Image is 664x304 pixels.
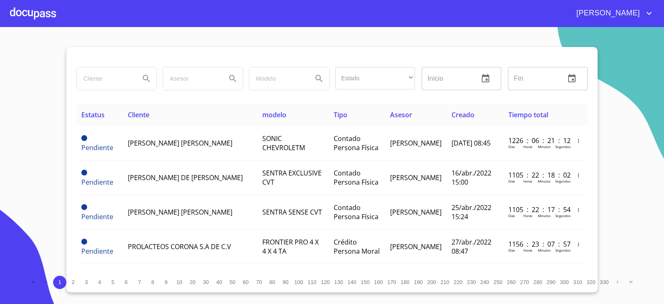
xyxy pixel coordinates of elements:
[226,276,239,289] button: 50
[53,276,66,289] button: 1
[120,276,133,289] button: 6
[440,279,449,285] span: 210
[335,67,415,89] div: ​
[332,276,345,289] button: 130
[508,205,564,214] p: 1105 : 22 : 17 : 54
[252,276,266,289] button: 70
[128,242,231,251] span: PROLACTEOS CORONA S.A DE C.V
[334,168,378,187] span: Contado Persona Física
[538,179,551,183] p: Minutos
[98,279,101,285] span: 4
[81,143,113,152] span: Pendiente
[269,279,275,285] span: 80
[414,279,422,285] span: 190
[216,279,222,285] span: 40
[283,279,288,285] span: 90
[412,276,425,289] button: 190
[508,213,515,218] p: Dias
[571,276,584,289] button: 310
[347,279,356,285] span: 140
[81,170,87,175] span: Pendiente
[523,213,532,218] p: Horas
[292,276,305,289] button: 100
[212,276,226,289] button: 40
[538,248,551,252] p: Minutos
[570,7,654,20] button: account of current user
[533,279,542,285] span: 280
[305,276,319,289] button: 110
[438,276,452,289] button: 210
[584,276,598,289] button: 320
[173,276,186,289] button: 10
[81,204,87,210] span: Pendiente
[425,276,438,289] button: 200
[345,276,359,289] button: 140
[508,171,564,180] p: 1105 : 22 : 18 : 02
[390,110,412,119] span: Asesor
[573,279,582,285] span: 310
[538,213,551,218] p: Minutos
[262,168,322,187] span: SENTRA EXCLUSIVE CVT
[452,110,474,119] span: Creado
[467,279,476,285] span: 230
[452,168,491,187] span: 16/abr./2022 15:00
[452,138,491,148] span: [DATE] 08:45
[508,144,515,149] p: Dias
[493,279,502,285] span: 250
[359,276,372,289] button: 150
[523,144,532,149] p: Horas
[199,276,212,289] button: 30
[334,134,378,152] span: Contado Persona Física
[124,279,127,285] span: 6
[465,276,478,289] button: 230
[385,276,398,289] button: 170
[508,248,515,252] p: Dias
[81,212,113,221] span: Pendiente
[308,279,316,285] span: 110
[480,279,489,285] span: 240
[387,279,396,285] span: 170
[321,279,330,285] span: 120
[570,7,644,20] span: [PERSON_NAME]
[176,279,182,285] span: 10
[508,110,548,119] span: Tiempo total
[427,279,436,285] span: 200
[229,279,235,285] span: 50
[544,276,558,289] button: 290
[262,110,286,119] span: modelo
[243,279,249,285] span: 60
[558,276,571,289] button: 300
[452,203,491,221] span: 25/abr./2022 15:24
[81,110,105,119] span: Estatus
[547,279,555,285] span: 290
[523,248,532,252] p: Horas
[77,67,133,90] input: search
[111,279,114,285] span: 5
[560,279,569,285] span: 300
[279,276,292,289] button: 90
[600,279,608,285] span: 330
[151,279,154,285] span: 8
[555,179,571,183] p: Segundos
[598,276,611,289] button: 330
[262,134,305,152] span: SONIC CHEVROLETM
[334,110,347,119] span: Tipo
[538,144,551,149] p: Minutos
[262,208,322,217] span: SENTRA SENSE CVT
[508,179,515,183] p: Dias
[361,279,369,285] span: 150
[85,279,88,285] span: 3
[531,276,544,289] button: 280
[71,279,74,285] span: 2
[507,279,515,285] span: 260
[454,279,462,285] span: 220
[223,69,243,89] button: Search
[163,67,220,90] input: search
[390,138,442,148] span: [PERSON_NAME]
[452,237,491,256] span: 27/abr./2022 08:47
[146,276,159,289] button: 8
[81,239,87,245] span: Pendiente
[398,276,412,289] button: 180
[319,276,332,289] button: 120
[81,247,113,256] span: Pendiente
